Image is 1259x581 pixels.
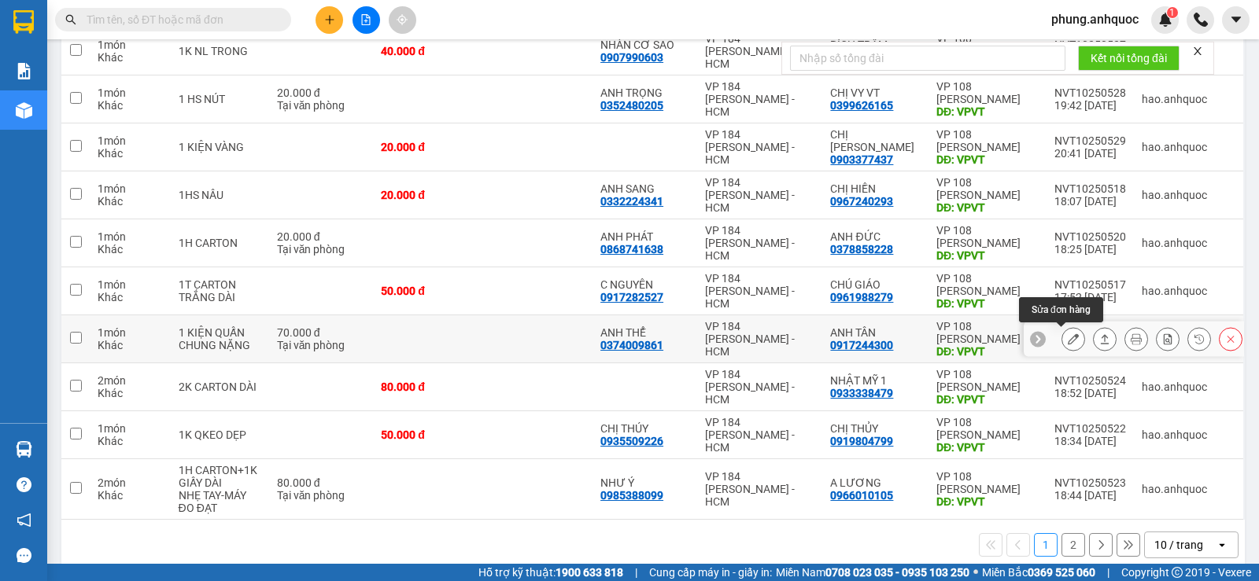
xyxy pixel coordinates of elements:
[478,564,623,581] span: Hỗ trợ kỹ thuật:
[98,99,163,112] div: Khác
[16,441,32,458] img: warehouse-icon
[936,320,1039,345] div: VP 108 [PERSON_NAME]
[600,489,663,502] div: 0985388099
[936,470,1039,495] div: VP 108 [PERSON_NAME]
[830,195,893,208] div: 0967240293
[600,86,689,99] div: ANH TRỌNG
[277,339,366,351] div: Tại văn phòng
[936,176,1039,201] div: VP 108 [PERSON_NAME]
[1093,327,1117,351] div: Giao hàng
[1169,7,1175,18] span: 1
[360,14,371,25] span: file-add
[1054,134,1126,147] div: NVT10250529
[1019,297,1103,322] div: Sửa đơn hàng
[1054,86,1126,99] div: NVT10250528
[705,416,815,454] div: VP 184 [PERSON_NAME] - HCM
[277,476,366,489] div: 80.000 đ
[381,45,474,57] div: 40.000 đ
[1061,327,1085,351] div: Sửa đơn hàng
[381,189,474,201] div: 20.000 đ
[1054,99,1126,112] div: 19:42 [DATE]
[98,243,163,256] div: Khác
[1142,237,1235,249] div: hao.anhquoc
[1039,9,1151,29] span: phung.anhquoc
[1054,147,1126,160] div: 20:41 [DATE]
[936,153,1039,166] div: DĐ: VPVT
[65,14,76,25] span: search
[830,99,893,112] div: 0399626165
[277,99,366,112] div: Tại văn phòng
[830,374,921,387] div: NHẬT MỸ 1
[830,326,921,339] div: ANH TÂN
[1142,141,1235,153] div: hao.anhquoc
[600,230,689,243] div: ANH PHÁT
[982,564,1095,581] span: Miền Bắc
[600,291,663,303] div: 0917282527
[98,387,163,399] div: Khác
[98,422,163,435] div: 1 món
[277,86,366,99] div: 20.000 đ
[17,548,31,563] span: message
[98,230,163,243] div: 1 món
[936,201,1039,214] div: DĐ: VPVT
[277,243,366,256] div: Tại văn phòng
[381,141,474,153] div: 20.000 đ
[98,51,163,64] div: Khác
[1078,46,1180,71] button: Kết nối tổng đài
[1158,13,1172,27] img: icon-new-feature
[1054,291,1126,303] div: 17:52 [DATE]
[830,182,921,195] div: CHỊ HIỀN
[600,39,689,51] div: NHÀN CỜ SAO
[705,272,815,310] div: VP 184 [PERSON_NAME] - HCM
[1054,195,1126,208] div: 18:07 [DATE]
[109,85,209,120] li: VP VP 108 [PERSON_NAME]
[179,381,261,393] div: 2K CARTON DÀI
[353,6,380,34] button: file-add
[17,513,31,528] span: notification
[830,86,921,99] div: CHỊ VY VT
[1142,285,1235,297] div: hao.anhquoc
[98,374,163,387] div: 2 món
[1054,182,1126,195] div: NVT10250518
[277,326,366,339] div: 70.000 đ
[600,435,663,447] div: 0935509226
[830,153,893,166] div: 0903377437
[179,428,261,441] div: 1K QKEO DẸP
[1054,278,1126,291] div: NVT10250517
[1091,50,1167,67] span: Kết nối tổng đài
[830,128,921,153] div: CHỊ DUNG
[830,339,893,351] div: 0917244300
[600,326,689,339] div: ANH THỂ
[13,10,34,34] img: logo-vxr
[600,182,689,195] div: ANH SANG
[1054,489,1126,502] div: 18:44 [DATE]
[98,435,163,447] div: Khác
[179,141,261,153] div: 1 KIỆN VÀNG
[98,278,163,291] div: 1 món
[973,569,978,575] span: ⚪️
[98,489,163,502] div: Khác
[705,176,815,214] div: VP 184 [PERSON_NAME] - HCM
[936,80,1039,105] div: VP 108 [PERSON_NAME]
[277,489,366,502] div: Tại văn phòng
[8,8,228,67] li: Anh Quốc Limousine
[600,476,689,489] div: NHƯ Ý
[98,195,163,208] div: Khác
[1172,567,1183,578] span: copyright
[1229,13,1243,27] span: caret-down
[98,326,163,339] div: 1 món
[600,422,689,435] div: CHỊ THÚY
[16,63,32,79] img: solution-icon
[705,320,815,358] div: VP 184 [PERSON_NAME] - HCM
[381,285,474,297] div: 50.000 đ
[790,46,1065,71] input: Nhập số tổng đài
[1142,428,1235,441] div: hao.anhquoc
[87,11,272,28] input: Tìm tên, số ĐT hoặc mã đơn
[1054,374,1126,387] div: NVT10250524
[1061,533,1085,557] button: 2
[600,339,663,351] div: 0374009861
[600,278,689,291] div: C NGUYÊN
[1142,381,1235,393] div: hao.anhquoc
[179,189,261,201] div: 1HS NÂU
[98,291,163,303] div: Khác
